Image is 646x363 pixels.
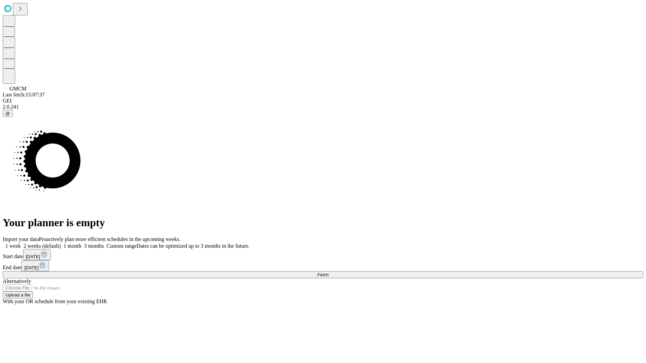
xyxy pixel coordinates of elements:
[22,260,49,271] button: [DATE]
[3,291,33,298] button: Upload a file
[3,104,643,110] div: 2.0.241
[9,86,27,91] span: GMCM
[3,278,31,284] span: Alternatively
[24,243,61,249] span: 2 weeks (default)
[3,98,643,104] div: GEI
[3,249,643,260] div: Start date
[64,243,81,249] span: 1 month
[5,111,10,116] span: @
[24,265,38,270] span: [DATE]
[3,216,643,229] h1: Your planner is empty
[39,236,180,242] span: Proactively plan more efficient schedules in the upcoming weeks.
[3,92,45,97] span: Last fetch: 15:07:37
[23,249,51,260] button: [DATE]
[26,254,40,259] span: [DATE]
[137,243,249,249] span: Dates can be optimized up to 3 months in the future.
[107,243,137,249] span: Custom range
[317,272,328,277] span: Fetch
[3,271,643,278] button: Fetch
[84,243,104,249] span: 3 months
[3,298,107,304] span: With your OR schedule from your existing EHR
[5,243,21,249] span: 1 week
[3,260,643,271] div: End date
[3,236,39,242] span: Import your data
[3,110,13,117] button: @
